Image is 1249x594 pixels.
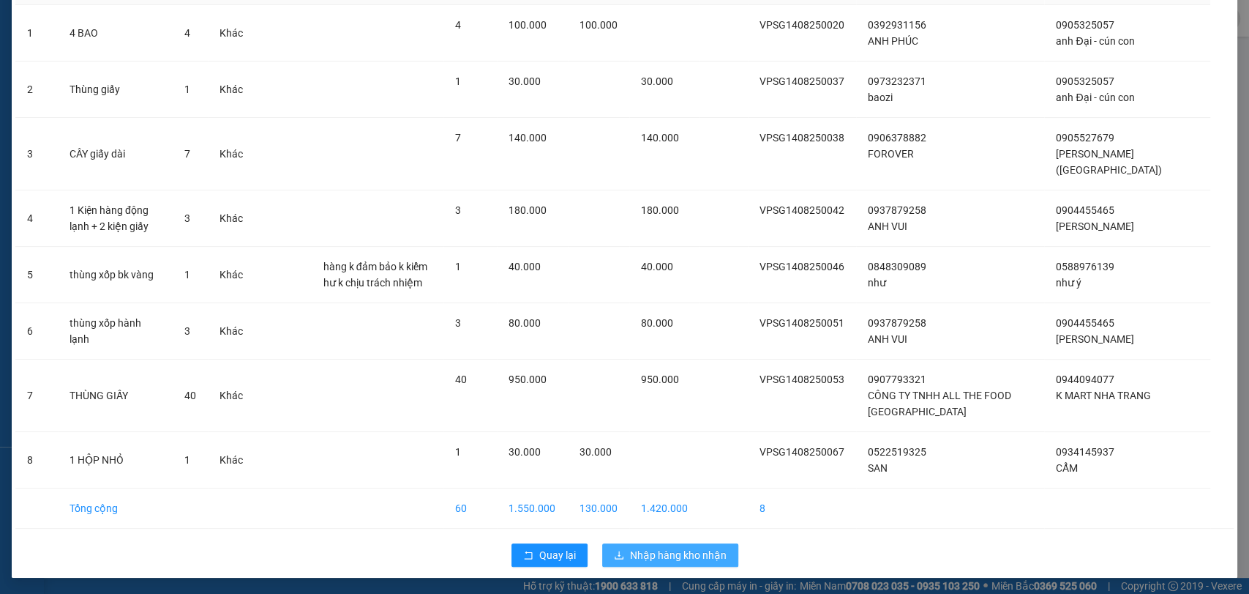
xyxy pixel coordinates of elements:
td: Khác [208,62,255,118]
span: 0522519325 [868,446,926,458]
span: 0588976139 [1056,261,1114,272]
span: 0848309089 [868,261,926,272]
td: Khác [208,432,255,489]
span: 100.000 [509,19,547,31]
span: 40.000 [509,261,541,272]
span: [PERSON_NAME] ([GEOGRAPHIC_DATA]) [1056,148,1162,176]
td: 1.550.000 [497,489,568,529]
span: 4 [455,19,461,31]
span: K MART NHA TRANG [1056,390,1151,401]
td: THÙNG GIẤY [58,360,173,432]
span: 7 [184,148,190,160]
span: 3 [184,325,190,337]
td: 8 [15,432,58,489]
span: Nhập hàng kho nhận [630,547,727,563]
td: Khác [208,360,255,432]
span: 950.000 [509,374,547,385]
td: Khác [208,118,255,190]
span: 140.000 [641,132,679,144]
span: 0905325057 [1056,19,1114,31]
span: 7 [455,132,461,144]
span: anh Đại - cún con [1056,92,1134,103]
span: 30.000 [580,446,612,458]
button: downloadNhập hàng kho nhận [602,543,738,567]
td: 4 [15,190,58,247]
span: Quay lại [539,547,576,563]
span: download [614,550,624,562]
span: 40 [455,374,467,385]
span: 40.000 [641,261,673,272]
td: 7 [15,360,58,432]
td: 4 BAO [58,5,173,62]
td: 130.000 [568,489,629,529]
span: 3 [184,212,190,224]
span: 4 [184,27,190,39]
span: 0906378882 [868,132,926,144]
span: VPSG1408250037 [759,75,844,87]
span: [PERSON_NAME] [1056,220,1134,232]
span: FOROVER [868,148,914,160]
span: 1 [184,269,190,281]
span: 0904455465 [1056,317,1114,329]
td: Khác [208,303,255,360]
span: 0937879258 [868,317,926,329]
span: 30.000 [509,75,541,87]
span: 0905325057 [1056,75,1114,87]
span: 1 [455,261,461,272]
span: 0392931156 [868,19,926,31]
span: baozi [868,92,893,103]
span: VPSG1408250067 [759,446,844,458]
td: 1.420.000 [629,489,699,529]
span: 1 [184,83,190,95]
span: 180.000 [509,204,547,216]
td: 60 [443,489,497,529]
button: rollbackQuay lại [511,543,588,567]
span: 0944094077 [1056,374,1114,385]
td: 1 HỘP NHỎ [58,432,173,489]
span: 3 [455,204,461,216]
span: SAN [868,462,888,474]
span: 0907793321 [868,374,926,385]
span: 1 [455,446,461,458]
span: hàng k đảm bảo k kiểm hư k chịu trách nhiệm [323,261,427,289]
span: rollback [523,550,533,562]
td: Khác [208,247,255,303]
span: [PERSON_NAME] [1056,333,1134,345]
span: 140.000 [509,132,547,144]
span: anh Đại - cún con [1056,35,1134,47]
span: ANH PHÚC [868,35,918,47]
span: VPSG1408250051 [759,317,844,329]
td: Khác [208,5,255,62]
td: CÂY giấy dài [58,118,173,190]
td: Thùng giấy [58,62,173,118]
span: 80.000 [641,317,673,329]
span: như [868,277,886,289]
td: 5 [15,247,58,303]
span: 100.000 [580,19,618,31]
span: 0905527679 [1056,132,1114,144]
span: CÔNG TY TNHH ALL THE FOOD [GEOGRAPHIC_DATA] [868,390,1011,417]
span: 1 [455,75,461,87]
span: ANH VUI [868,333,907,345]
span: VPSG1408250042 [759,204,844,216]
td: 2 [15,62,58,118]
span: 30.000 [509,446,541,458]
td: 1 Kiện hàng động lạnh + 2 kiện giấy [58,190,173,247]
span: VPSG1408250038 [759,132,844,144]
span: VPSG1408250053 [759,374,844,385]
span: VPSG1408250046 [759,261,844,272]
span: như ý [1056,277,1081,289]
td: 6 [15,303,58,360]
span: CẨM [1056,462,1078,474]
span: 950.000 [641,374,679,385]
span: 30.000 [641,75,673,87]
td: 1 [15,5,58,62]
span: 3 [455,317,461,329]
span: 0973232371 [868,75,926,87]
td: Tổng cộng [58,489,173,529]
span: 180.000 [641,204,679,216]
span: 40 [184,390,196,401]
td: 8 [748,489,856,529]
span: 0904455465 [1056,204,1114,216]
span: 1 [184,454,190,466]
